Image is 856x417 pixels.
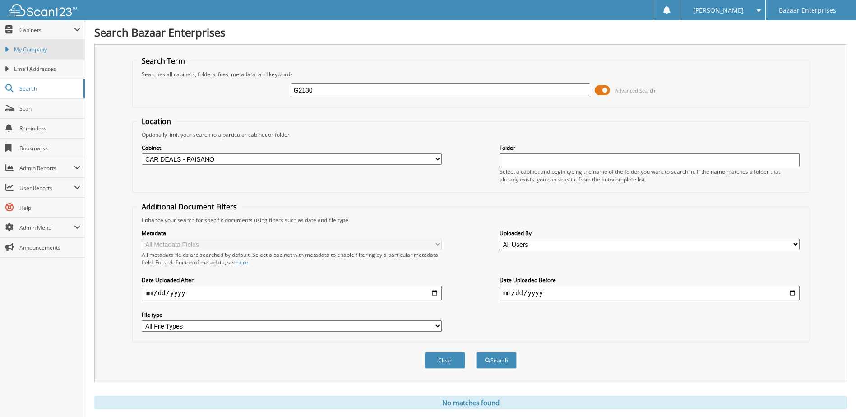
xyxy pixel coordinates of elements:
input: start [142,286,442,300]
span: Help [19,204,80,212]
div: Optionally limit your search to a particular cabinet or folder [137,131,804,139]
div: Select a cabinet and begin typing the name of the folder you want to search in. If the name match... [500,168,800,183]
label: Cabinet [142,144,442,152]
legend: Location [137,116,176,126]
button: Search [476,352,517,369]
span: User Reports [19,184,74,192]
label: Date Uploaded Before [500,276,800,284]
input: end [500,286,800,300]
span: Admin Menu [19,224,74,232]
label: Metadata [142,229,442,237]
label: Folder [500,144,800,152]
iframe: Chat Widget [811,374,856,417]
label: Date Uploaded After [142,276,442,284]
span: Cabinets [19,26,74,34]
legend: Search Term [137,56,190,66]
span: Bazaar Enterprises [779,8,836,13]
span: Search [19,85,79,93]
span: Advanced Search [615,87,655,94]
span: Admin Reports [19,164,74,172]
div: Enhance your search for specific documents using filters such as date and file type. [137,216,804,224]
span: My Company [14,46,80,54]
span: Email Addresses [14,65,80,73]
span: [PERSON_NAME] [693,8,744,13]
a: here [236,259,248,266]
img: scan123-logo-white.svg [9,4,77,16]
span: Bookmarks [19,144,80,152]
label: File type [142,311,442,319]
button: Clear [425,352,465,369]
label: Uploaded By [500,229,800,237]
legend: Additional Document Filters [137,202,241,212]
span: Scan [19,105,80,112]
span: Reminders [19,125,80,132]
h1: Search Bazaar Enterprises [94,25,847,40]
span: Announcements [19,244,80,251]
div: No matches found [94,396,847,409]
div: Searches all cabinets, folders, files, metadata, and keywords [137,70,804,78]
div: All metadata fields are searched by default. Select a cabinet with metadata to enable filtering b... [142,251,442,266]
